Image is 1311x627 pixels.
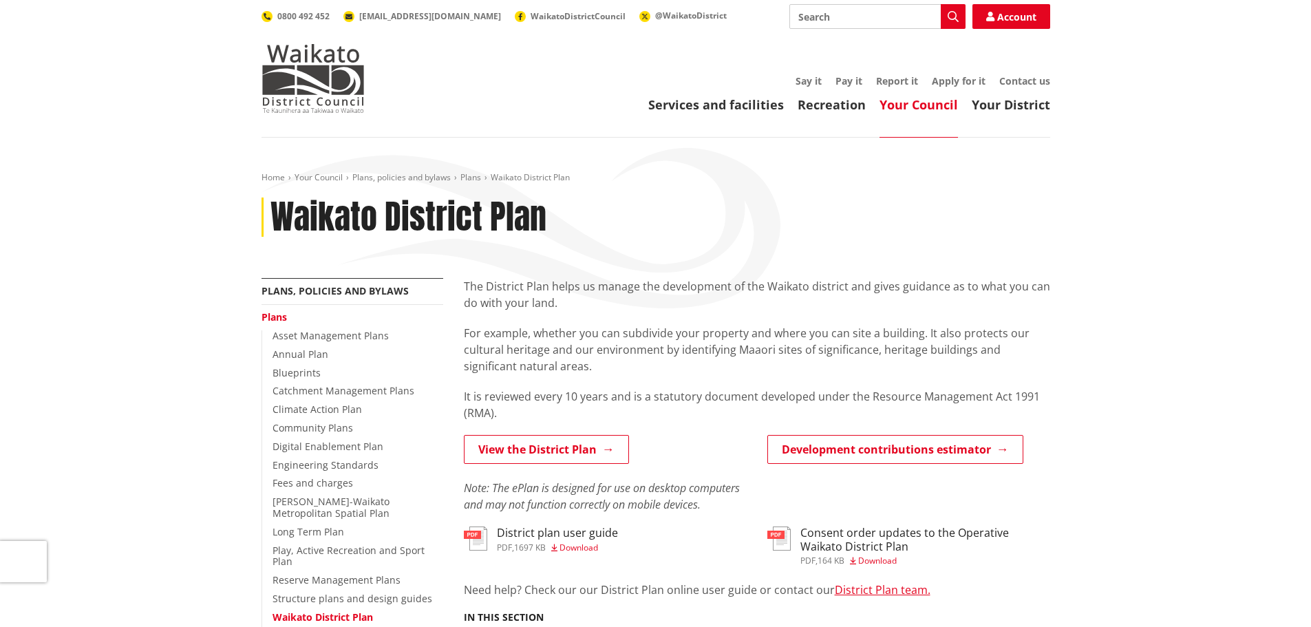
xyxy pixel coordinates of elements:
a: Annual Plan [273,348,328,361]
span: 1697 KB [514,542,546,553]
span: 0800 492 452 [277,10,330,22]
span: [EMAIL_ADDRESS][DOMAIN_NAME] [359,10,501,22]
nav: breadcrumb [262,172,1050,184]
a: Structure plans and design guides [273,592,432,605]
a: WaikatoDistrictCouncil [515,10,626,22]
a: @WaikatoDistrict [639,10,727,21]
span: Download [858,555,897,566]
a: Contact us [999,74,1050,87]
span: Waikato District Plan [491,171,570,183]
a: Pay it [835,74,862,87]
a: Asset Management Plans [273,329,389,342]
a: Community Plans [273,421,353,434]
a: Plans, policies and bylaws [262,284,409,297]
a: Development contributions estimator [767,435,1023,464]
a: Plans [460,171,481,183]
img: Waikato District Council - Te Kaunihera aa Takiwaa o Waikato [262,44,365,113]
img: document-pdf.svg [464,527,487,551]
span: @WaikatoDistrict [655,10,727,21]
a: [EMAIL_ADDRESS][DOMAIN_NAME] [343,10,501,22]
span: 164 KB [818,555,844,566]
em: Note: The ePlan is designed for use on desktop computers and may not function correctly on mobile... [464,480,740,512]
a: Recreation [798,96,866,113]
a: Reserve Management Plans [273,573,401,586]
img: document-pdf.svg [767,527,791,551]
a: Apply for it [932,74,985,87]
a: Catchment Management Plans [273,384,414,397]
a: Fees and charges [273,476,353,489]
p: It is reviewed every 10 years and is a statutory document developed under the Resource Management... [464,388,1050,421]
p: The District Plan helps us manage the development of the Waikato district and gives guidance as t... [464,278,1050,311]
h3: District plan user guide [497,527,618,540]
a: Long Term Plan [273,525,344,538]
div: , [497,544,618,552]
input: Search input [789,4,966,29]
a: Account [972,4,1050,29]
span: WaikatoDistrictCouncil [531,10,626,22]
a: Play, Active Recreation and Sport Plan [273,544,425,568]
h1: Waikato District Plan [270,198,546,237]
span: pdf [497,542,512,553]
p: For example, whether you can subdivide your property and where you can site a building. It also p... [464,325,1050,374]
a: Services and facilities [648,96,784,113]
a: Your District [972,96,1050,113]
a: Digital Enablement Plan [273,440,383,453]
a: Plans, policies and bylaws [352,171,451,183]
a: 0800 492 452 [262,10,330,22]
a: Home [262,171,285,183]
span: pdf [800,555,816,566]
a: District plan user guide pdf,1697 KB Download [464,527,618,551]
a: Waikato District Plan [273,610,373,624]
a: Your Council [295,171,343,183]
a: Engineering Standards [273,458,379,471]
span: Download [559,542,598,553]
a: Plans [262,310,287,323]
p: Need help? Check our our District Plan online user guide or contact our [464,582,1050,598]
a: Say it [796,74,822,87]
a: Climate Action Plan [273,403,362,416]
a: Consent order updates to the Operative Waikato District Plan pdf,164 KB Download [767,527,1050,564]
a: District Plan team. [835,582,930,597]
a: View the District Plan [464,435,629,464]
h5: In this section [464,612,544,624]
a: [PERSON_NAME]-Waikato Metropolitan Spatial Plan [273,495,390,520]
a: Blueprints [273,366,321,379]
a: Report it [876,74,918,87]
h3: Consent order updates to the Operative Waikato District Plan [800,527,1050,553]
a: Your Council [880,96,958,113]
div: , [800,557,1050,565]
